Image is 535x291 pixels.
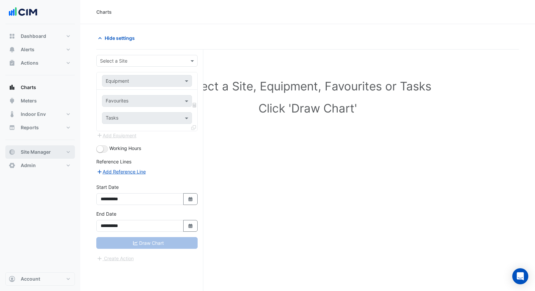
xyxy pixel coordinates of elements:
[9,33,15,40] app-icon: Dashboard
[105,34,135,42] span: Hide settings
[21,124,39,131] span: Reports
[5,107,75,121] button: Indoor Env
[96,168,146,175] button: Add Reference Line
[8,5,38,19] img: Company Logo
[9,84,15,91] app-icon: Charts
[109,145,141,151] span: Working Hours
[9,60,15,66] app-icon: Actions
[105,97,128,106] div: Favourites
[96,184,119,191] label: Start Date
[191,125,196,130] span: Clone Favourites and Tasks from this Equipment to other Equipment
[188,196,194,202] fa-icon: Select Date
[96,158,131,165] label: Reference Lines
[9,97,15,104] app-icon: Meters
[9,162,15,169] app-icon: Admin
[21,162,36,169] span: Admin
[5,81,75,94] button: Charts
[96,32,139,44] button: Hide settings
[5,43,75,56] button: Alerts
[21,149,51,155] span: Site Manager
[9,149,15,155] app-icon: Site Manager
[9,124,15,131] app-icon: Reports
[21,276,40,282] span: Account
[5,29,75,43] button: Dashboard
[21,111,46,118] span: Indoor Env
[192,102,198,108] span: Choose Function
[5,94,75,107] button: Meters
[5,121,75,134] button: Reports
[188,223,194,229] fa-icon: Select Date
[21,33,46,40] span: Dashboard
[5,145,75,159] button: Site Manager
[5,272,75,286] button: Account
[96,210,116,217] label: End Date
[21,84,36,91] span: Charts
[21,97,37,104] span: Meters
[21,60,38,66] span: Actions
[9,46,15,53] app-icon: Alerts
[105,114,118,123] div: Tasks
[5,56,75,70] button: Actions
[512,268,528,284] div: Open Intercom Messenger
[111,101,504,115] h1: Click 'Draw Chart'
[96,255,134,261] app-escalated-ticket-create-button: Please correct errors first
[111,79,504,93] h1: Select a Site, Equipment, Favourites or Tasks
[96,8,112,15] div: Charts
[9,111,15,118] app-icon: Indoor Env
[5,159,75,172] button: Admin
[21,46,34,53] span: Alerts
